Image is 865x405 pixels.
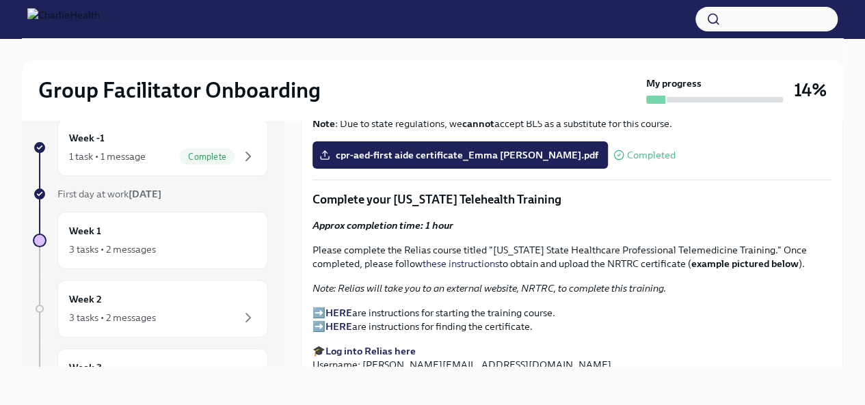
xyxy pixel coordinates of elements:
[627,150,676,160] span: Completed
[33,280,268,337] a: Week 23 tasks • 2 messages
[180,152,235,162] span: Complete
[325,307,352,319] a: HERE
[462,117,494,130] strong: cannot
[312,282,666,294] em: Note: Relias will take you to an external website, NRTRC, to complete this training.
[69,360,102,375] h6: Week 3
[794,78,827,102] h3: 14%
[312,117,831,130] p: : Due to state regulations, we accept BLS as a substitute for this course.
[33,212,268,269] a: Week 13 tasks • 2 messages
[312,141,608,169] label: cpr-aed-first aide certificate_Emma [PERSON_NAME].pdf
[38,76,321,104] h2: Group Facilitator Onboarding
[312,219,453,232] strong: Approx completion time: 1 hour
[69,130,105,145] h6: Week -1
[33,187,268,201] a: First day at work[DATE]
[325,320,352,333] a: HERE
[646,76,702,90] strong: My progress
[423,257,499,270] a: these instructions
[69,150,146,163] div: 1 task • 1 message
[691,257,799,270] strong: example pictured below
[312,243,831,270] p: Please complete the Relias course titled "[US_STATE] State Healthcare Professional Telemedicine T...
[69,311,156,324] div: 3 tasks • 2 messages
[33,119,268,176] a: Week -11 task • 1 messageComplete
[69,223,101,238] h6: Week 1
[312,306,831,333] p: ➡️ are instructions for starting the training course. ➡️ are instructions for finding the certifi...
[325,345,416,357] a: Log into Relias here
[322,148,598,162] span: cpr-aed-first aide certificate_Emma [PERSON_NAME].pdf
[312,117,335,130] strong: Note
[69,242,156,256] div: 3 tasks • 2 messages
[129,188,161,200] strong: [DATE]
[69,292,102,307] h6: Week 2
[312,191,831,208] p: Complete your [US_STATE] Telehealth Training
[27,8,100,30] img: CharlieHealth
[312,344,831,385] p: 🎓 Username: [PERSON_NAME][EMAIL_ADDRESS][DOMAIN_NAME] Password: [SECURITY_DATA]
[57,188,161,200] span: First day at work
